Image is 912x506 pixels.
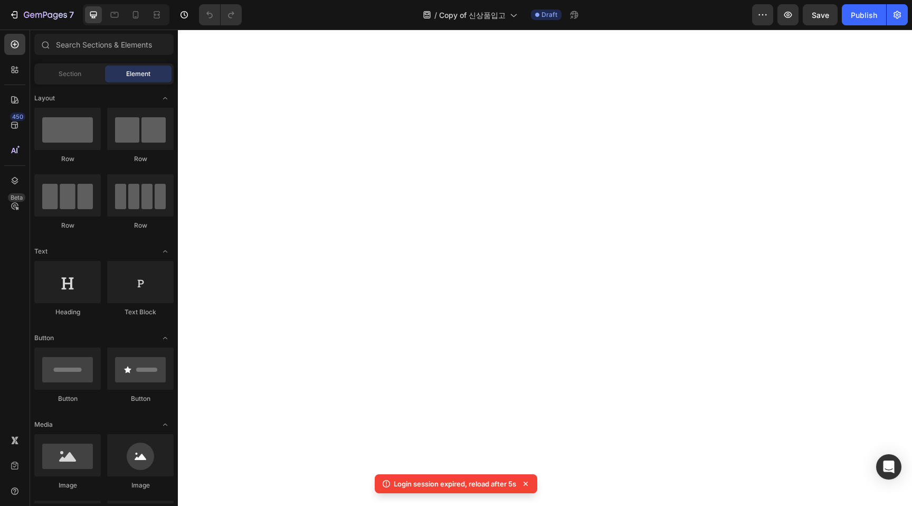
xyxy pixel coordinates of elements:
div: Image [107,481,174,490]
div: Button [107,394,174,404]
button: Save [803,4,838,25]
span: Save [812,11,829,20]
button: 7 [4,4,79,25]
span: Toggle open [157,243,174,260]
div: Text Block [107,307,174,317]
div: Row [34,154,101,164]
div: Button [34,394,101,404]
div: Undo/Redo [199,4,242,25]
span: Toggle open [157,90,174,107]
span: Toggle open [157,416,174,433]
div: Row [34,221,101,230]
span: / [434,10,437,21]
div: Beta [8,193,25,202]
iframe: Design area [178,30,912,506]
span: Copy of 신상품입고 [439,10,506,21]
span: Media [34,420,53,429]
span: Text [34,247,47,256]
span: Layout [34,93,55,103]
span: Section [59,69,81,79]
span: Draft [541,10,557,20]
span: Button [34,333,54,343]
input: Search Sections & Elements [34,34,174,55]
p: Login session expired, reload after 5s [394,479,516,489]
span: Element [126,69,150,79]
div: Publish [851,10,877,21]
div: Row [107,154,174,164]
div: Image [34,481,101,490]
div: Row [107,221,174,230]
button: Publish [842,4,886,25]
p: 7 [69,8,74,21]
div: Heading [34,307,101,317]
div: Open Intercom Messenger [876,454,901,480]
span: Toggle open [157,330,174,346]
div: 450 [10,113,25,121]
